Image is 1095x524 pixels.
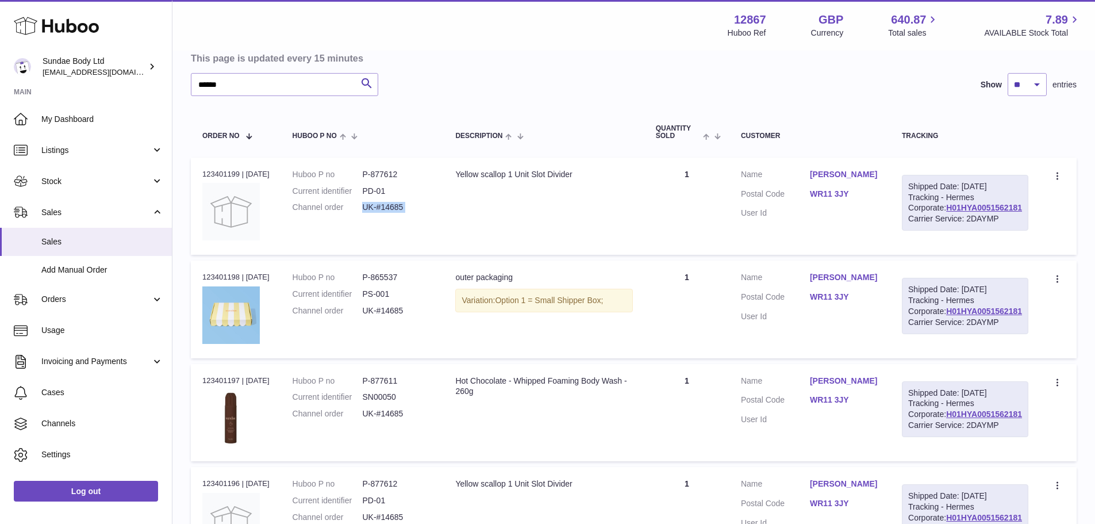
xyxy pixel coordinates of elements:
[41,114,163,125] span: My Dashboard
[41,207,151,218] span: Sales
[741,292,810,305] dt: Postal Code
[1046,12,1068,28] span: 7.89
[888,12,939,39] a: 640.87 Total sales
[741,376,810,389] dt: Name
[810,272,879,283] a: [PERSON_NAME]
[656,125,700,140] span: Quantity Sold
[644,158,729,255] td: 1
[908,491,1022,502] div: Shipped Date: [DATE]
[811,28,844,39] div: Currency
[202,376,270,386] div: 123401197 | [DATE]
[293,169,363,180] dt: Huboo P no
[41,145,151,156] span: Listings
[984,28,1081,39] span: AVAILABLE Stock Total
[362,479,432,489] dd: P-877612
[741,479,810,492] dt: Name
[14,58,31,75] img: internalAdmin-12867@internal.huboo.com
[810,395,879,406] a: WR11 3JY
[981,79,1002,90] label: Show
[902,132,1028,140] div: Tracking
[455,132,502,140] span: Description
[293,512,363,523] dt: Channel order
[810,189,879,200] a: WR11 3JY
[202,479,270,489] div: 123401196 | [DATE]
[741,132,879,140] div: Customer
[362,305,432,316] dd: UK-#14685
[810,479,879,489] a: [PERSON_NAME]
[908,284,1022,295] div: Shipped Date: [DATE]
[293,272,363,283] dt: Huboo P no
[293,479,363,489] dt: Huboo P no
[741,414,810,425] dt: User Id
[202,183,260,240] img: no-photo.jpg
[644,364,729,461] td: 1
[293,186,363,197] dt: Current identifier
[455,169,632,180] div: Yellow scallop 1 Unit Slot Divider
[362,289,432,300] dd: PS-001
[293,289,363,300] dt: Current identifier
[891,12,926,28] span: 640.87
[908,317,1022,328] div: Carrier Service: 2DAYMP
[495,296,603,305] span: Option 1 = Small Shipper Box;
[202,132,240,140] span: Order No
[734,12,766,28] strong: 12867
[810,376,879,387] a: [PERSON_NAME]
[810,292,879,303] a: WR11 3JY
[43,67,169,77] span: [EMAIL_ADDRESS][DOMAIN_NAME]
[810,169,879,180] a: [PERSON_NAME]
[455,376,632,397] div: Hot Chocolate - Whipped Foaming Body Wash - 260g
[191,52,1074,64] h3: This page is updated every 15 minutes
[741,189,810,202] dt: Postal Code
[455,272,632,283] div: outer packaging
[293,376,363,387] dt: Huboo P no
[202,286,260,344] img: SundaeShipper_16a6fc00-6edf-4928-86da-7e3aaa1396b4.jpg
[908,213,1022,224] div: Carrier Service: 2DAYMP
[41,356,151,367] span: Invoicing and Payments
[984,12,1081,39] a: 7.89 AVAILABLE Stock Total
[293,202,363,213] dt: Channel order
[362,186,432,197] dd: PD-01
[293,392,363,403] dt: Current identifier
[902,278,1028,334] div: Tracking - Hermes Corporate:
[1052,79,1077,90] span: entries
[202,169,270,179] div: 123401199 | [DATE]
[888,28,939,39] span: Total sales
[41,176,151,187] span: Stock
[902,381,1028,438] div: Tracking - Hermes Corporate:
[741,272,810,286] dt: Name
[362,495,432,506] dd: PD-01
[41,265,163,276] span: Add Manual Order
[293,132,337,140] span: Huboo P no
[41,325,163,336] span: Usage
[202,389,260,447] img: 128671710437946.jpg
[908,181,1022,192] div: Shipped Date: [DATE]
[202,272,270,282] div: 123401198 | [DATE]
[14,481,158,502] a: Log out
[455,479,632,489] div: Yellow scallop 1 Unit Slot Divider
[41,294,151,305] span: Orders
[455,289,632,312] div: Variation:
[946,203,1022,212] a: H01HYA0051562181
[362,512,432,523] dd: UK-#14685
[41,449,163,460] span: Settings
[362,169,432,180] dd: P-877612
[741,498,810,512] dt: Postal Code
[362,408,432,419] dd: UK-#14685
[908,420,1022,431] div: Carrier Service: 2DAYMP
[362,392,432,403] dd: SN00050
[946,307,1022,316] a: H01HYA0051562181
[810,498,879,509] a: WR11 3JY
[908,388,1022,399] div: Shipped Date: [DATE]
[728,28,766,39] div: Huboo Ref
[741,395,810,408] dt: Postal Code
[41,236,163,247] span: Sales
[41,387,163,398] span: Cases
[741,208,810,219] dt: User Id
[946,513,1022,522] a: H01HYA0051562181
[41,418,163,429] span: Channels
[362,272,432,283] dd: P-865537
[293,305,363,316] dt: Channel order
[946,410,1022,419] a: H01HYA0051562181
[43,56,146,78] div: Sundae Body Ltd
[819,12,843,28] strong: GBP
